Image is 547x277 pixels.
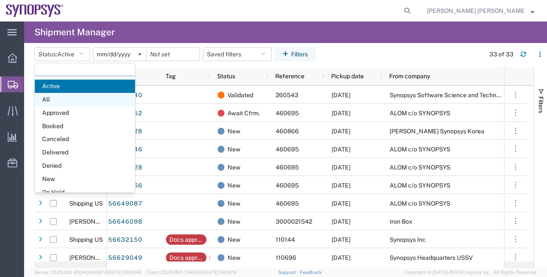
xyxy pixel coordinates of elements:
span: Kaelen O'Connor [69,254,118,261]
span: 460695 [276,110,299,117]
span: New [227,158,240,176]
span: Pickup date [331,73,364,80]
span: Canceled [35,132,135,146]
span: New [227,194,240,212]
span: 110696 [276,254,296,261]
span: All [35,93,135,106]
span: Copyright © [DATE]-[DATE] Agistix Inc., All Rights Reserved [404,269,537,276]
span: 460695 [276,146,299,153]
div: Docs approval needed [169,234,203,245]
span: Reference [275,73,304,80]
span: Server: 2025.18.0-9334b682874 [34,270,142,275]
span: Validated [227,86,253,104]
span: Delivered [35,146,135,159]
span: Marilia de Melo Fernandes [427,6,525,15]
span: 110144 [276,236,295,243]
button: Status:Active [34,47,90,61]
span: 09/02/2025 [332,92,350,98]
span: Await Cfrm. [227,104,260,122]
span: 09/01/2025 [332,128,350,135]
span: 09/02/2025 [332,146,350,153]
span: On Hold [35,186,135,199]
span: 08/29/2025 [332,236,350,243]
h4: Shipment Manager [34,22,115,43]
span: [DATE] 09:51:42 [107,270,142,275]
span: Yuhan Hoesa Synopsys Korea [390,128,484,135]
span: 260543 [276,92,298,98]
span: New [227,212,240,231]
span: Shipping US [69,200,103,207]
div: Docs approval needed [169,252,203,263]
span: 08/29/2025 [332,110,350,117]
span: Synopsys Inc [390,236,426,243]
a: 56646098 [108,215,143,229]
span: 3000021542 [276,218,312,225]
span: Active [35,80,135,93]
a: 56649087 [108,197,143,211]
a: Feedback [300,270,322,275]
span: Client: 2025.18.0-7346316 [146,270,237,275]
div: 33 of 33 [489,50,513,59]
span: Shipping US [69,236,103,243]
button: Filters [275,47,316,61]
a: 56632150 [108,233,143,247]
span: New [35,172,135,186]
span: Filters [538,96,544,113]
span: 09/02/2025 [332,164,350,171]
a: Support [278,270,300,275]
input: Not set [93,48,146,61]
span: 08/29/2025 [332,218,350,225]
span: From company [389,73,430,80]
span: New [227,249,240,267]
button: [PERSON_NAME] [PERSON_NAME] [427,6,535,16]
span: ALOM c/o SYNOPSYS [390,146,450,153]
span: 460695 [276,182,299,189]
span: 09/02/2025 [332,182,350,189]
span: Rafael Chacon [69,218,118,225]
span: Booked [35,120,135,133]
span: 08/29/2025 [332,254,350,261]
span: New [227,176,240,194]
button: Saved filters [203,47,272,61]
input: Not set [147,48,200,61]
span: ALOM c/o SYNOPSYS [390,200,450,207]
span: New [227,231,240,249]
span: Approved [35,106,135,120]
span: 460695 [276,164,299,171]
span: ALOM c/o SYNOPSYS [390,182,450,189]
span: Denied [35,159,135,172]
span: Synopsys Headquarters USSV [390,254,473,261]
a: 56629049 [108,251,143,265]
span: Iron Box [390,218,412,225]
span: 460866 [276,128,299,135]
span: ALOM c/o SYNOPSYS [390,164,450,171]
span: New [227,122,240,140]
span: 460695 [276,200,299,207]
span: 09/02/2025 [332,200,350,207]
span: ALOM c/o SYNOPSYS [390,110,450,117]
span: Status [217,73,235,80]
img: logo [6,4,64,17]
span: [DATE] 08:10:16 [203,270,237,275]
span: New [227,140,240,158]
span: Active [57,51,74,58]
span: Tag [166,73,176,80]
